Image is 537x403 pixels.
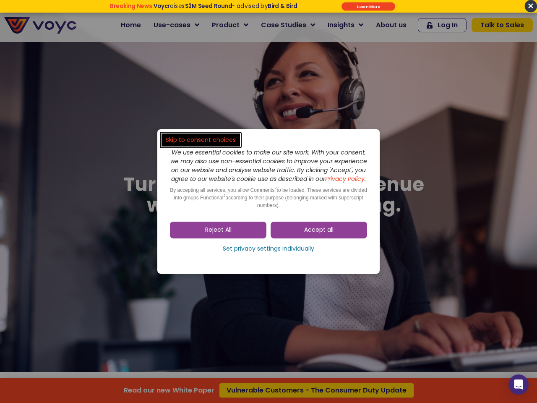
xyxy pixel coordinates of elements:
span: Set privacy settings individually [223,245,314,253]
span: Reject All [205,226,232,234]
a: Reject All [170,222,266,238]
a: Privacy Policy [325,175,365,183]
span: By accepting all services, you allow Comments to be loaded. These services are divided into group... [170,187,367,208]
a: Set privacy settings individually [170,243,367,255]
sup: 2 [223,194,225,198]
i: We use essential cookies to make our site work. With your consent, we may also use non-essential ... [170,148,367,183]
sup: 2 [275,186,277,190]
span: Accept all [304,226,334,234]
a: Skip to consent choices [162,133,240,147]
a: Accept all [271,222,367,238]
